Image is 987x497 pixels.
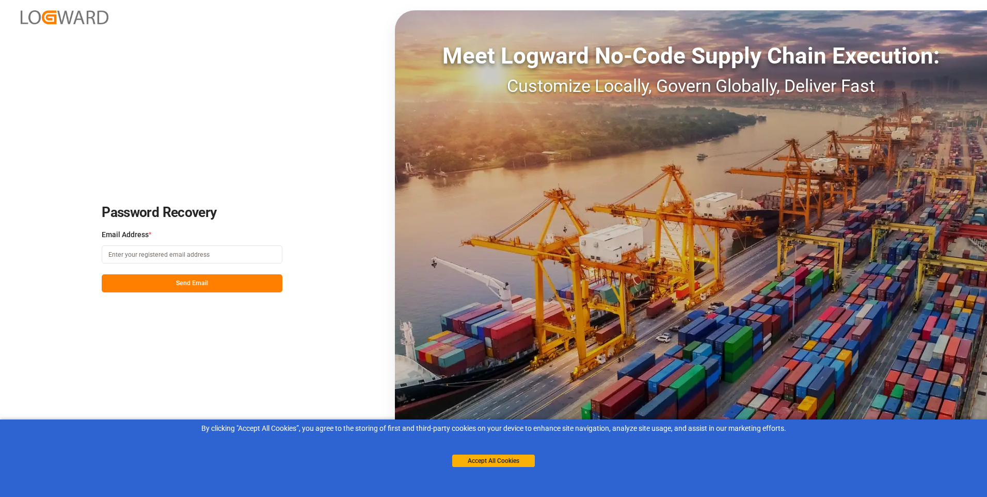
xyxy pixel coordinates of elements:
[21,10,108,24] img: Logward_new_orange.png
[102,274,282,292] button: Send Email
[102,229,149,240] span: Email Address
[452,455,535,467] button: Accept All Cookies
[7,423,980,434] div: By clicking "Accept All Cookies”, you agree to the storing of first and third-party cookies on yo...
[102,205,282,221] h2: Password Recovery
[102,245,282,263] input: Enter your registered email address
[395,73,987,99] div: Customize Locally, Govern Globally, Deliver Fast
[395,39,987,73] div: Meet Logward No-Code Supply Chain Execution:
